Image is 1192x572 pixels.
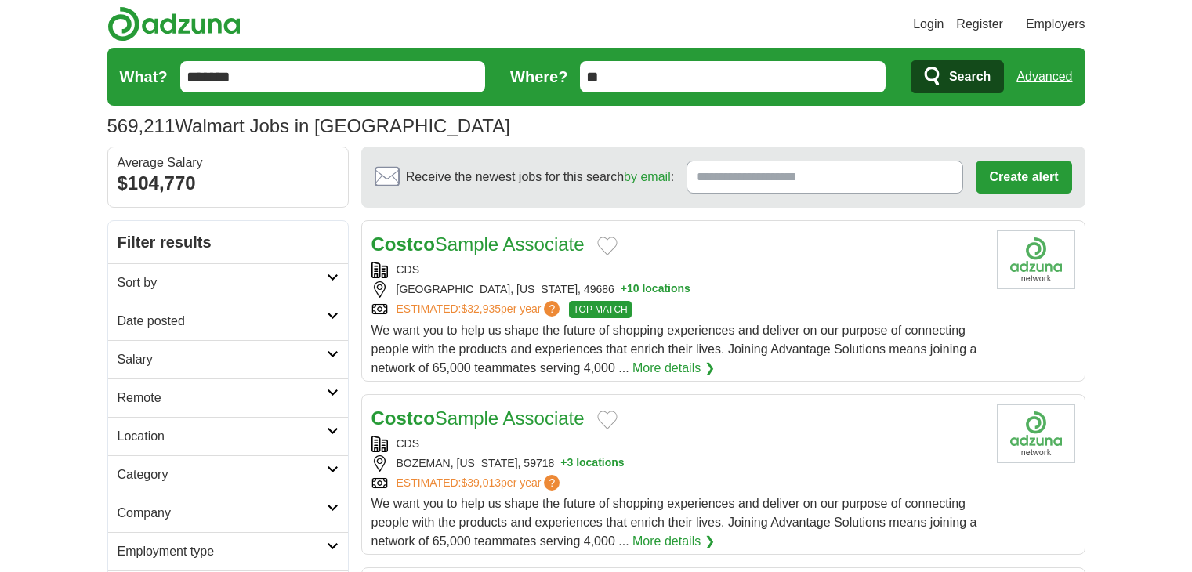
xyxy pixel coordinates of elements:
[632,359,715,378] a: More details ❯
[544,301,560,317] span: ?
[118,312,327,331] h2: Date posted
[560,455,624,472] button: +3 locations
[120,65,168,89] label: What?
[108,532,348,570] a: Employment type
[621,281,690,298] button: +10 locations
[108,302,348,340] a: Date posted
[397,301,563,318] a: ESTIMATED:$32,935per year?
[976,161,1071,194] button: Create alert
[621,281,627,298] span: +
[397,475,563,491] a: ESTIMATED:$39,013per year?
[371,455,984,472] div: BOZEMAN, [US_STATE], 59718
[560,455,567,472] span: +
[108,455,348,494] a: Category
[911,60,1004,93] button: Search
[597,411,618,429] button: Add to favorite jobs
[1026,15,1085,34] a: Employers
[107,6,241,42] img: Adzuna logo
[118,350,327,369] h2: Salary
[371,234,585,255] a: CostcoSample Associate
[118,169,339,197] div: $104,770
[118,542,327,561] h2: Employment type
[108,263,348,302] a: Sort by
[107,115,510,136] h1: Walmart Jobs in [GEOGRAPHIC_DATA]
[1016,61,1072,92] a: Advanced
[949,61,991,92] span: Search
[997,230,1075,289] img: Company logo
[108,494,348,532] a: Company
[371,281,984,298] div: [GEOGRAPHIC_DATA], [US_STATE], 49686
[597,237,618,255] button: Add to favorite jobs
[544,475,560,491] span: ?
[569,301,631,318] span: TOP MATCH
[118,465,327,484] h2: Category
[371,497,977,548] span: We want you to help us shape the future of shopping experiences and deliver on our purpose of con...
[371,436,984,452] div: CDS
[108,378,348,417] a: Remote
[406,168,674,186] span: Receive the newest jobs for this search :
[371,262,984,278] div: CDS
[510,65,567,89] label: Where?
[956,15,1003,34] a: Register
[371,407,585,429] a: CostcoSample Associate
[118,504,327,523] h2: Company
[913,15,944,34] a: Login
[371,407,435,429] strong: Costco
[118,157,339,169] div: Average Salary
[118,427,327,446] h2: Location
[108,221,348,263] h2: Filter results
[118,389,327,407] h2: Remote
[461,302,501,315] span: $32,935
[108,340,348,378] a: Salary
[371,234,435,255] strong: Costco
[997,404,1075,463] img: Company logo
[371,324,977,375] span: We want you to help us shape the future of shopping experiences and deliver on our purpose of con...
[118,273,327,292] h2: Sort by
[461,476,501,489] span: $39,013
[107,112,176,140] span: 569,211
[624,170,671,183] a: by email
[632,532,715,551] a: More details ❯
[108,417,348,455] a: Location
